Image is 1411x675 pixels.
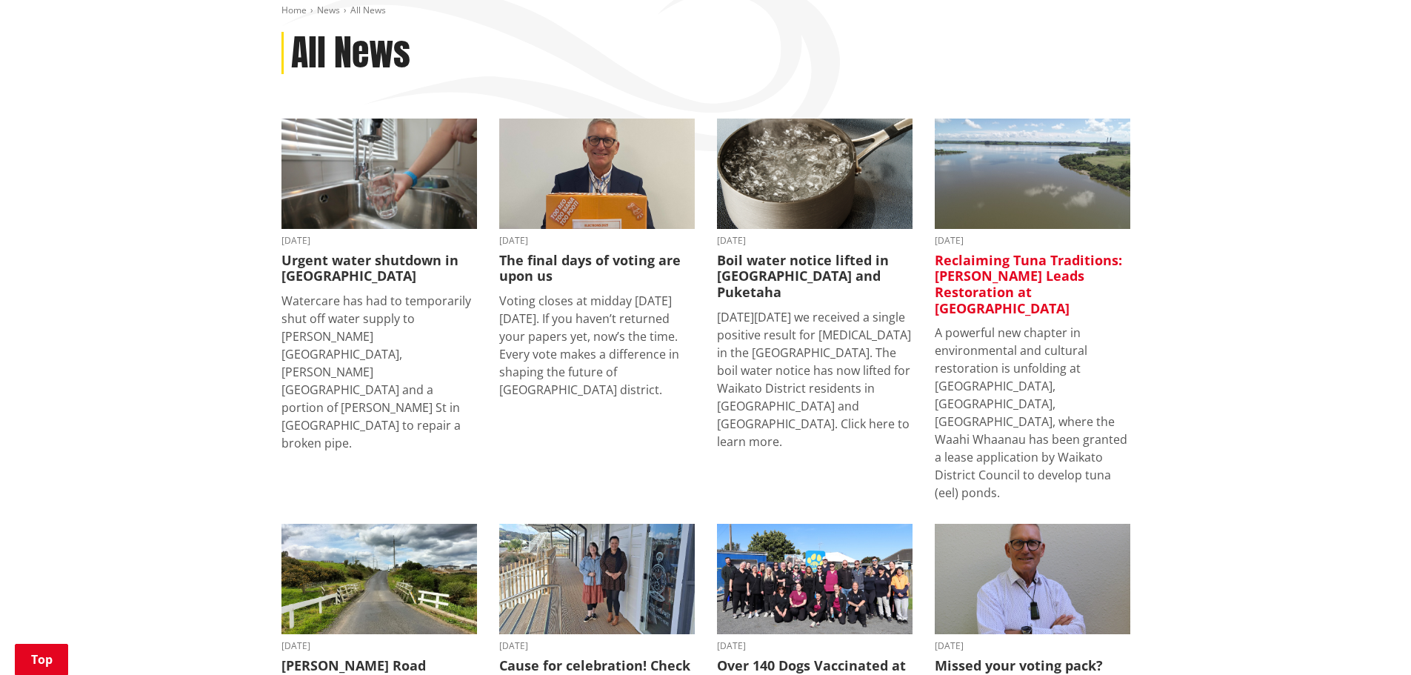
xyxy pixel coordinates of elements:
[291,32,410,75] h1: All News
[717,119,913,450] a: boil water notice gordonton puketaha [DATE] Boil water notice lifted in [GEOGRAPHIC_DATA] and Puk...
[717,308,913,450] p: [DATE][DATE] we received a single positive result for [MEDICAL_DATA] in the [GEOGRAPHIC_DATA]. Th...
[935,642,1130,651] time: [DATE]
[717,524,913,634] img: 554642373_1205075598320060_7014791421243316406_n
[935,119,1130,229] img: Waahi Lake
[499,253,695,285] h3: The final days of voting are upon us
[281,4,307,16] a: Home
[499,119,695,399] a: [DATE] The final days of voting are upon us Voting closes at midday [DATE][DATE]. If you haven’t ...
[350,4,386,16] span: All News
[281,119,477,229] img: water image
[281,524,477,634] img: PR-21222 Huia Road Relience Munro Road Bridge
[281,642,477,651] time: [DATE]
[717,253,913,301] h3: Boil water notice lifted in [GEOGRAPHIC_DATA] and Puketaha
[15,644,68,675] a: Top
[935,119,1130,502] a: [DATE] Reclaiming Tuna Traditions: [PERSON_NAME] Leads Restoration at [GEOGRAPHIC_DATA] A powerfu...
[281,253,477,285] h3: Urgent water shutdown in [GEOGRAPHIC_DATA]
[935,524,1130,634] img: Craig Hobbs
[499,524,695,634] img: Huntly Museum - Debra Kane and Kristy Wilson
[499,292,695,399] p: Voting closes at midday [DATE][DATE]. If you haven’t returned your papers yet, now’s the time. Ev...
[281,236,477,245] time: [DATE]
[935,236,1130,245] time: [DATE]
[717,642,913,651] time: [DATE]
[499,642,695,651] time: [DATE]
[717,119,913,229] img: boil water notice
[499,119,695,229] img: Craig Hobbs editorial elections
[281,292,477,452] p: Watercare has had to temporarily shut off water supply to [PERSON_NAME][GEOGRAPHIC_DATA], [PERSON...
[935,324,1130,502] p: A powerful new chapter in environmental and cultural restoration is unfolding at [GEOGRAPHIC_DATA...
[281,119,477,452] a: [DATE] Urgent water shutdown in [GEOGRAPHIC_DATA] Watercare has had to temporarily shut off water...
[317,4,340,16] a: News
[717,236,913,245] time: [DATE]
[935,253,1130,316] h3: Reclaiming Tuna Traditions: [PERSON_NAME] Leads Restoration at [GEOGRAPHIC_DATA]
[281,4,1130,17] nav: breadcrumb
[499,236,695,245] time: [DATE]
